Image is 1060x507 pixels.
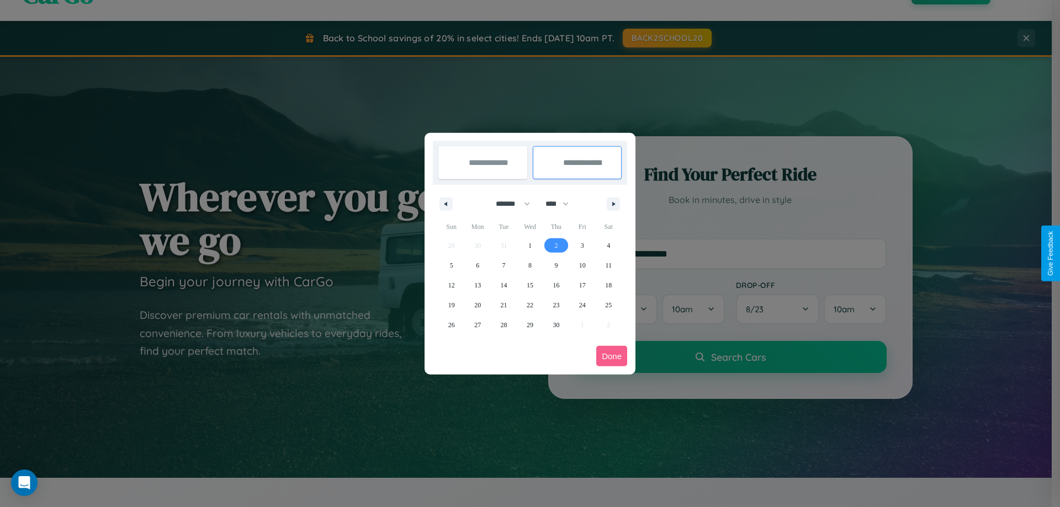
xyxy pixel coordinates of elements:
[517,218,543,236] span: Wed
[474,295,481,315] span: 20
[543,275,569,295] button: 16
[501,275,507,295] span: 14
[569,275,595,295] button: 17
[464,295,490,315] button: 20
[527,315,533,335] span: 29
[448,295,455,315] span: 19
[596,255,622,275] button: 11
[569,236,595,255] button: 3
[607,236,610,255] span: 4
[450,255,453,275] span: 5
[596,295,622,315] button: 25
[605,275,612,295] span: 18
[569,255,595,275] button: 10
[474,315,481,335] span: 27
[501,315,507,335] span: 28
[438,255,464,275] button: 5
[464,315,490,335] button: 27
[554,236,558,255] span: 2
[517,275,543,295] button: 15
[579,275,586,295] span: 17
[527,295,533,315] span: 22
[543,315,569,335] button: 30
[438,218,464,236] span: Sun
[569,295,595,315] button: 24
[448,275,455,295] span: 12
[528,236,532,255] span: 1
[517,315,543,335] button: 29
[491,218,517,236] span: Tue
[596,236,622,255] button: 4
[438,315,464,335] button: 26
[501,295,507,315] span: 21
[579,295,586,315] span: 24
[464,255,490,275] button: 6
[476,255,479,275] span: 6
[605,255,612,275] span: 11
[543,295,569,315] button: 23
[605,295,612,315] span: 25
[491,275,517,295] button: 14
[596,218,622,236] span: Sat
[438,295,464,315] button: 19
[579,255,586,275] span: 10
[596,346,627,366] button: Done
[543,236,569,255] button: 2
[464,275,490,295] button: 13
[553,315,559,335] span: 30
[517,236,543,255] button: 1
[448,315,455,335] span: 26
[464,218,490,236] span: Mon
[581,236,584,255] span: 3
[1047,231,1054,276] div: Give Feedback
[474,275,481,295] span: 13
[569,218,595,236] span: Fri
[543,218,569,236] span: Thu
[491,255,517,275] button: 7
[553,275,559,295] span: 16
[553,295,559,315] span: 23
[528,255,532,275] span: 8
[554,255,558,275] span: 9
[596,275,622,295] button: 18
[527,275,533,295] span: 15
[11,469,38,496] div: Open Intercom Messenger
[438,275,464,295] button: 12
[517,255,543,275] button: 8
[502,255,506,275] span: 7
[543,255,569,275] button: 9
[491,315,517,335] button: 28
[491,295,517,315] button: 21
[517,295,543,315] button: 22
